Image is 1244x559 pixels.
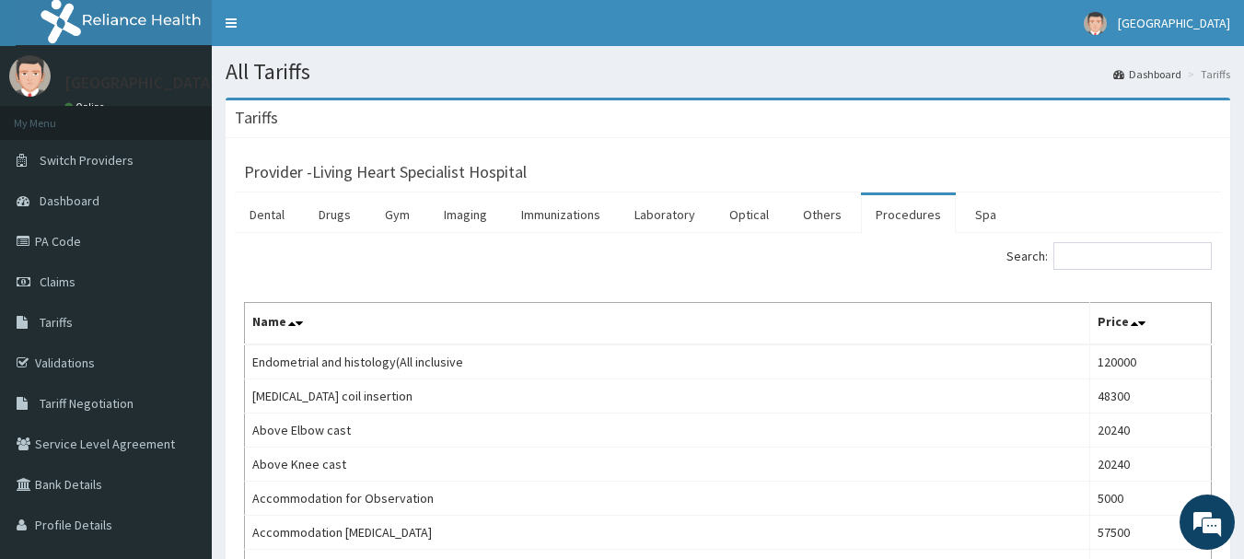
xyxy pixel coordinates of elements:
[1118,15,1230,31] span: [GEOGRAPHIC_DATA]
[245,379,1090,413] td: [MEDICAL_DATA] coil insertion
[1089,413,1211,448] td: 20240
[1183,66,1230,82] li: Tariffs
[1089,379,1211,413] td: 48300
[235,110,278,126] h3: Tariffs
[64,75,216,91] p: [GEOGRAPHIC_DATA]
[1084,12,1107,35] img: User Image
[226,60,1230,84] h1: All Tariffs
[1053,242,1212,270] input: Search:
[235,195,299,234] a: Dental
[40,274,76,290] span: Claims
[40,395,134,412] span: Tariff Negotiation
[245,448,1090,482] td: Above Knee cast
[861,195,956,234] a: Procedures
[429,195,502,234] a: Imaging
[245,516,1090,550] td: Accommodation [MEDICAL_DATA]
[245,344,1090,379] td: Endometrial and histology(All inclusive
[1113,66,1181,82] a: Dashboard
[34,92,75,138] img: d_794563401_company_1708531726252_794563401
[96,103,309,127] div: Chat with us now
[1089,516,1211,550] td: 57500
[245,482,1090,516] td: Accommodation for Observation
[107,164,254,350] span: We're online!
[304,195,366,234] a: Drugs
[715,195,784,234] a: Optical
[506,195,615,234] a: Immunizations
[9,367,351,432] textarea: Type your message and hit 'Enter'
[1089,482,1211,516] td: 5000
[788,195,856,234] a: Others
[245,303,1090,345] th: Name
[1089,303,1211,345] th: Price
[245,413,1090,448] td: Above Elbow cast
[64,100,109,113] a: Online
[40,152,134,169] span: Switch Providers
[302,9,346,53] div: Minimize live chat window
[370,195,424,234] a: Gym
[40,192,99,209] span: Dashboard
[1089,344,1211,379] td: 120000
[620,195,710,234] a: Laboratory
[244,164,527,181] h3: Provider - Living Heart Specialist Hospital
[40,314,73,331] span: Tariffs
[1006,242,1212,270] label: Search:
[9,55,51,97] img: User Image
[960,195,1011,234] a: Spa
[1089,448,1211,482] td: 20240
